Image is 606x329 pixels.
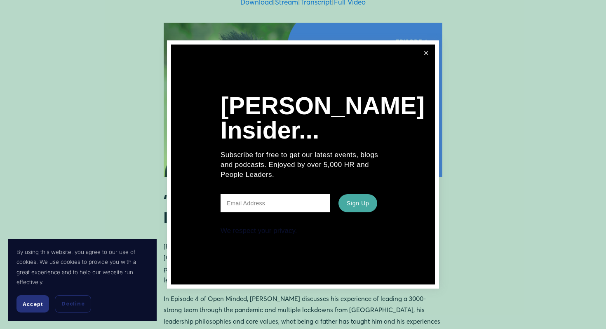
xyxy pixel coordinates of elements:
p: By using this website, you agree to our use of cookies. We use cookies to provide you with a grea... [16,247,148,287]
div: We respect your privacy. [221,227,385,235]
span: Sign Up [347,200,369,207]
section: Cookie banner [8,239,157,321]
span: Accept [23,301,43,307]
input: Email Address [221,194,330,212]
button: Accept [16,295,49,313]
h1: [PERSON_NAME] Insider... [221,94,425,143]
button: Decline [55,295,91,313]
p: Subscribe for free to get our latest events, blogs and podcasts. Enjoyed by over 5,000 HR and Peo... [221,150,385,179]
button: Sign Up [338,194,377,212]
span: Decline [61,300,85,308]
a: Close [418,46,434,61]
